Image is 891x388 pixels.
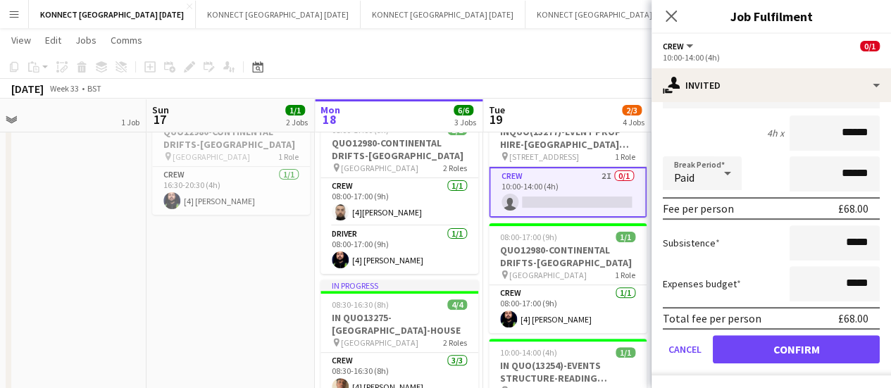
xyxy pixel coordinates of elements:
[320,280,478,291] div: In progress
[487,111,505,127] span: 19
[150,111,169,127] span: 17
[341,163,418,173] span: [GEOGRAPHIC_DATA]
[320,178,478,226] app-card-role: Crew1/108:00-17:00 (9h)[4][PERSON_NAME]
[509,151,579,162] span: [STREET_ADDRESS]
[616,347,635,358] span: 1/1
[70,31,102,49] a: Jobs
[489,359,647,384] h3: IN QUO(13254)-EVENTS STRUCTURE-READING FESTIVAL *OOT*
[622,105,642,115] span: 2/3
[454,117,476,127] div: 3 Jobs
[152,167,310,215] app-card-role: Crew1/116:30-20:30 (4h)[4] [PERSON_NAME]
[152,105,310,215] app-job-card: 16:30-20:30 (4h)1/1QUO12980-CONTINENTAL DRIFTS-[GEOGRAPHIC_DATA] [GEOGRAPHIC_DATA]1 RoleCrew1/116...
[318,111,340,127] span: 18
[767,127,784,139] div: 4h x
[87,83,101,94] div: BST
[663,201,734,215] div: Fee per person
[652,7,891,25] h3: Job Fulfilment
[663,277,741,290] label: Expenses budget
[286,117,308,127] div: 2 Jobs
[443,337,467,348] span: 2 Roles
[11,34,31,46] span: View
[285,105,305,115] span: 1/1
[663,237,720,249] label: Subsistence
[489,244,647,269] h3: QUO12980-CONTINENTAL DRIFTS-[GEOGRAPHIC_DATA]
[489,105,647,218] app-job-card: 10:00-14:00 (4h)0/1INQUO(13277)-EVENT PROP HIRE-[GEOGRAPHIC_DATA] *OOT* [STREET_ADDRESS]1 RoleCre...
[11,82,44,96] div: [DATE]
[152,104,169,116] span: Sun
[838,201,868,215] div: £68.00
[105,31,148,49] a: Comms
[6,31,37,49] a: View
[45,34,61,46] span: Edit
[278,151,299,162] span: 1 Role
[713,335,880,363] button: Confirm
[173,151,250,162] span: [GEOGRAPHIC_DATA]
[489,125,647,151] h3: INQUO(13277)-EVENT PROP HIRE-[GEOGRAPHIC_DATA] *OOT*
[623,117,644,127] div: 4 Jobs
[860,41,880,51] span: 0/1
[320,137,478,162] h3: QUO12980-CONTINENTAL DRIFTS-[GEOGRAPHIC_DATA]
[443,163,467,173] span: 2 Roles
[320,311,478,337] h3: IN QUO13275-[GEOGRAPHIC_DATA]-HOUSE
[509,270,587,280] span: [GEOGRAPHIC_DATA]
[75,34,96,46] span: Jobs
[663,311,761,325] div: Total fee per person
[489,285,647,333] app-card-role: Crew1/108:00-17:00 (9h)[4] [PERSON_NAME]
[663,335,707,363] button: Cancel
[361,1,525,28] button: KONNECT [GEOGRAPHIC_DATA] [DATE]
[489,167,647,218] app-card-role: Crew2I0/110:00-14:00 (4h)
[663,52,880,63] div: 10:00-14:00 (4h)
[500,232,557,242] span: 08:00-17:00 (9h)
[674,170,694,184] span: Paid
[447,299,467,310] span: 4/4
[29,1,196,28] button: KONNECT [GEOGRAPHIC_DATA] [DATE]
[615,270,635,280] span: 1 Role
[500,347,557,358] span: 10:00-14:00 (4h)
[454,105,473,115] span: 6/6
[652,68,891,102] div: Invited
[46,83,82,94] span: Week 33
[152,125,310,151] h3: QUO12980-CONTINENTAL DRIFTS-[GEOGRAPHIC_DATA]
[489,223,647,333] app-job-card: 08:00-17:00 (9h)1/1QUO12980-CONTINENTAL DRIFTS-[GEOGRAPHIC_DATA] [GEOGRAPHIC_DATA]1 RoleCrew1/108...
[320,105,478,274] app-job-card: In progress08:00-17:00 (9h)2/2QUO12980-CONTINENTAL DRIFTS-[GEOGRAPHIC_DATA] [GEOGRAPHIC_DATA]2 Ro...
[663,41,684,51] span: Crew
[489,104,505,116] span: Tue
[39,31,67,49] a: Edit
[320,104,340,116] span: Mon
[196,1,361,28] button: KONNECT [GEOGRAPHIC_DATA] [DATE]
[121,117,139,127] div: 1 Job
[838,311,868,325] div: £68.00
[616,232,635,242] span: 1/1
[332,299,389,310] span: 08:30-16:30 (8h)
[615,151,635,162] span: 1 Role
[525,1,690,28] button: KONNECT [GEOGRAPHIC_DATA] [DATE]
[111,34,142,46] span: Comms
[663,41,695,51] button: Crew
[320,226,478,274] app-card-role: Driver1/108:00-17:00 (9h)[4] [PERSON_NAME]
[341,337,418,348] span: [GEOGRAPHIC_DATA]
